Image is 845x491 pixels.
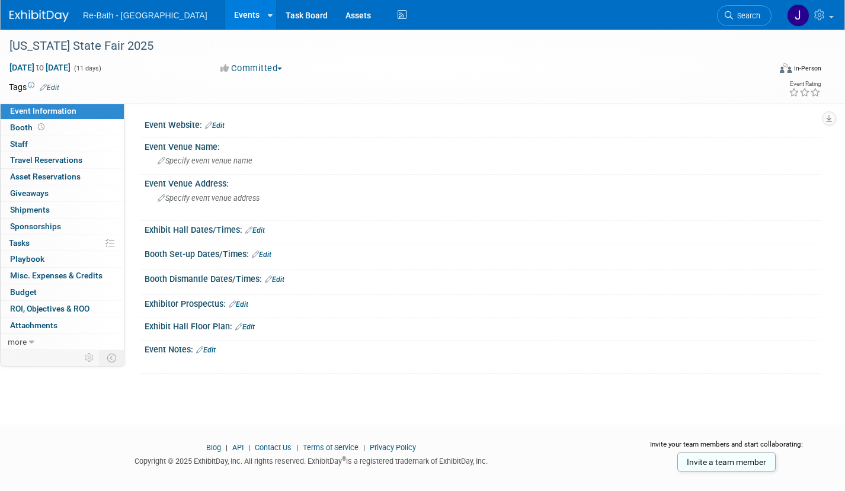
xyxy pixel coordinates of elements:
[10,304,89,313] span: ROI, Objectives & ROO
[196,346,216,354] a: Edit
[1,284,124,300] a: Budget
[8,337,27,346] span: more
[232,443,244,452] a: API
[206,443,221,452] a: Blog
[145,341,821,356] div: Event Notes:
[145,317,821,333] div: Exhibit Hall Floor Plan:
[1,334,124,350] a: more
[1,235,124,251] a: Tasks
[789,81,821,87] div: Event Rating
[145,138,821,153] div: Event Venue Name:
[717,5,772,26] a: Search
[10,271,103,280] span: Misc. Expenses & Credits
[79,350,100,365] td: Personalize Event Tab Strip
[9,81,59,93] td: Tags
[793,64,821,73] div: In-Person
[265,275,284,284] a: Edit
[145,270,821,285] div: Booth Dismantle Dates/Times:
[632,439,821,457] div: Invite your team members and start collaborating:
[1,301,124,317] a: ROI, Objectives & ROO
[342,455,346,462] sup: ®
[145,245,821,261] div: Booth Set-up Dates/Times:
[1,136,124,152] a: Staff
[303,443,359,452] a: Terms of Service
[255,443,292,452] a: Contact Us
[677,453,776,471] a: Invite a team member
[733,11,760,20] span: Search
[229,300,248,309] a: Edit
[780,63,792,73] img: Format-Inperson.png
[1,268,124,284] a: Misc. Expenses & Credits
[1,317,124,333] a: Attachments
[252,251,271,259] a: Edit
[158,156,252,165] span: Specify event venue name
[10,287,37,297] span: Budget
[787,4,809,27] img: Josh Sager
[36,123,47,131] span: Booth not reserved yet
[1,152,124,168] a: Travel Reservations
[83,11,207,20] span: Re-Bath - [GEOGRAPHIC_DATA]
[10,188,49,198] span: Giveaways
[9,238,30,248] span: Tasks
[158,194,260,203] span: Specify event venue address
[1,169,124,185] a: Asset Reservations
[205,121,225,130] a: Edit
[245,226,265,235] a: Edit
[10,205,50,214] span: Shipments
[9,62,71,73] span: [DATE] [DATE]
[145,116,821,131] div: Event Website:
[1,251,124,267] a: Playbook
[40,84,59,92] a: Edit
[1,219,124,235] a: Sponsorships
[1,120,124,136] a: Booth
[223,443,231,452] span: |
[10,222,61,231] span: Sponsorships
[10,139,28,149] span: Staff
[10,172,81,181] span: Asset Reservations
[1,103,124,119] a: Event Information
[10,106,76,115] span: Event Information
[145,221,821,236] div: Exhibit Hall Dates/Times:
[370,443,416,452] a: Privacy Policy
[100,350,124,365] td: Toggle Event Tabs
[10,320,57,330] span: Attachments
[10,123,47,132] span: Booth
[701,62,822,79] div: Event Format
[245,443,253,452] span: |
[9,10,69,22] img: ExhibitDay
[1,185,124,201] a: Giveaways
[73,65,101,72] span: (11 days)
[1,202,124,218] a: Shipments
[145,175,821,190] div: Event Venue Address:
[34,63,46,72] span: to
[145,295,821,310] div: Exhibitor Prospectus:
[216,62,287,75] button: Committed
[10,155,82,165] span: Travel Reservations
[293,443,301,452] span: |
[5,36,752,57] div: [US_STATE] State Fair 2025
[10,254,44,264] span: Playbook
[235,323,255,331] a: Edit
[360,443,368,452] span: |
[9,453,614,467] div: Copyright © 2025 ExhibitDay, Inc. All rights reserved. ExhibitDay is a registered trademark of Ex...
